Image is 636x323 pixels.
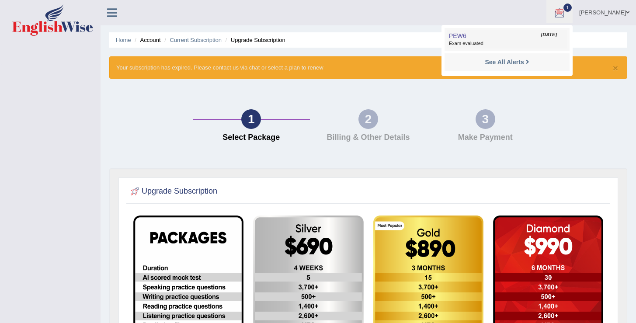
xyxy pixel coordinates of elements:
a: Home [116,37,131,43]
a: Current Subscription [170,37,222,43]
span: PEW6 [449,32,466,39]
div: 1 [241,109,261,129]
span: [DATE] [541,31,557,38]
li: Account [132,36,160,44]
span: 1 [563,3,572,12]
div: 3 [476,109,495,129]
h4: Make Payment [431,133,539,142]
li: Upgrade Subscription [223,36,285,44]
h4: Select Package [197,133,306,142]
div: 2 [358,109,378,129]
span: Exam evaluated [449,40,565,47]
div: Your subscription has expired. Please contact us via chat or select a plan to renew [109,56,627,79]
h4: Billing & Other Details [314,133,423,142]
a: PEW6 [DATE] Exam evaluated [447,30,567,49]
strong: See All Alerts [485,59,524,66]
a: See All Alerts [483,57,531,67]
h2: Upgrade Subscription [129,185,217,198]
button: × [613,63,618,73]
